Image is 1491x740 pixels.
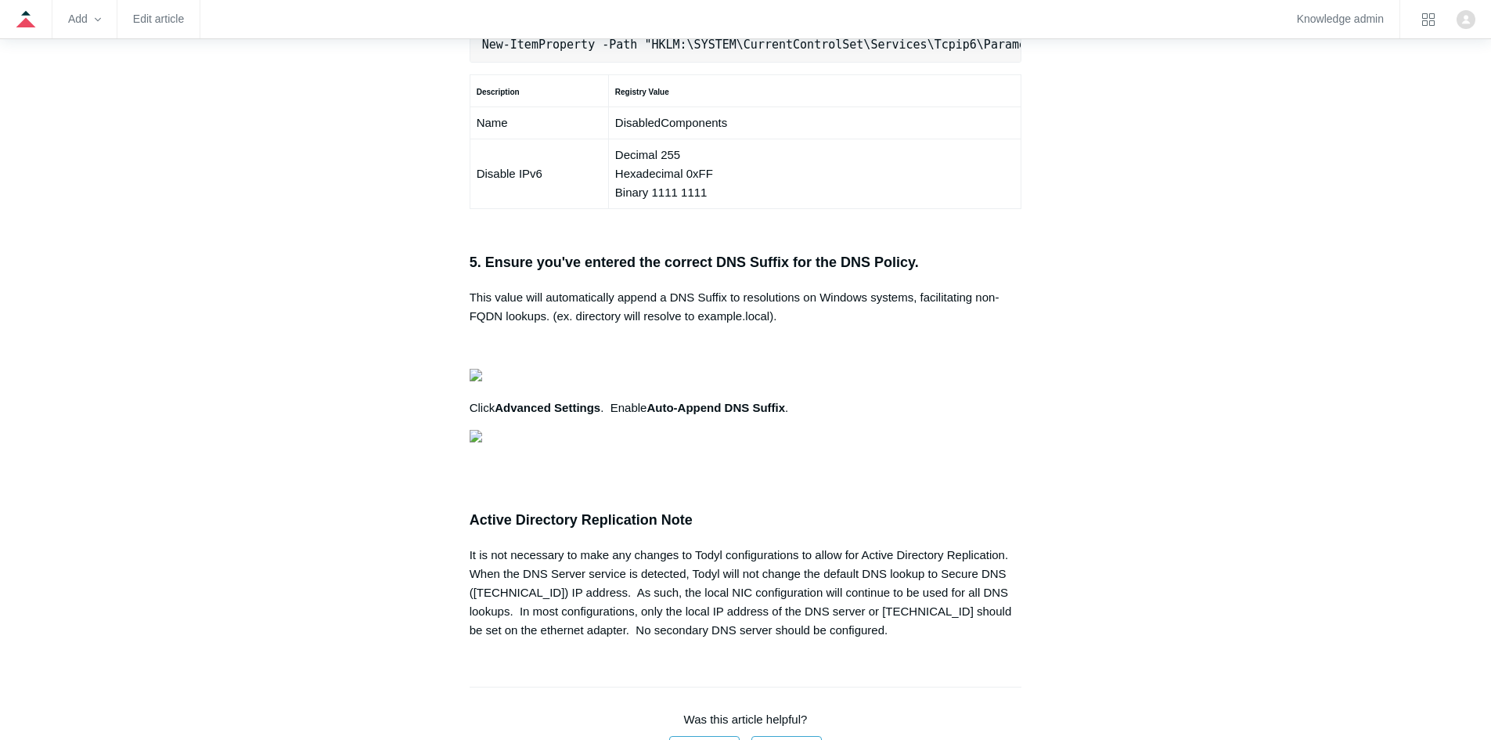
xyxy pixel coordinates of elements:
[470,430,482,442] img: 27414169404179
[1457,10,1475,29] zd-hc-trigger: Click your profile icon to open the profile menu
[470,399,1022,417] p: Click . Enable .
[684,713,808,726] span: Was this article helpful?
[646,401,785,414] strong: Auto-Append DNS Suffix
[470,139,608,209] td: Disable IPv6
[470,509,1022,532] h3: Active Directory Replication Note
[470,107,608,139] td: Name
[477,88,520,96] strong: Description
[133,15,184,23] a: Edit article
[470,369,482,381] img: 27414207119379
[68,15,101,23] zd-hc-trigger: Add
[1457,10,1475,29] img: user avatar
[470,288,1022,326] p: This value will automatically append a DNS Suffix to resolutions on Windows systems, facilitating...
[1297,15,1384,23] a: Knowledge admin
[470,251,1022,274] h3: 5. Ensure you've entered the correct DNS Suffix for the DNS Policy.
[615,88,669,96] strong: Registry Value
[608,139,1021,209] td: Decimal 255 Hexadecimal 0xFF Binary 1111 1111
[470,546,1022,640] div: It is not necessary to make any changes to Todyl configurations to allow for Active Directory Rep...
[608,107,1021,139] td: DisabledComponents
[495,401,600,414] strong: Advanced Settings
